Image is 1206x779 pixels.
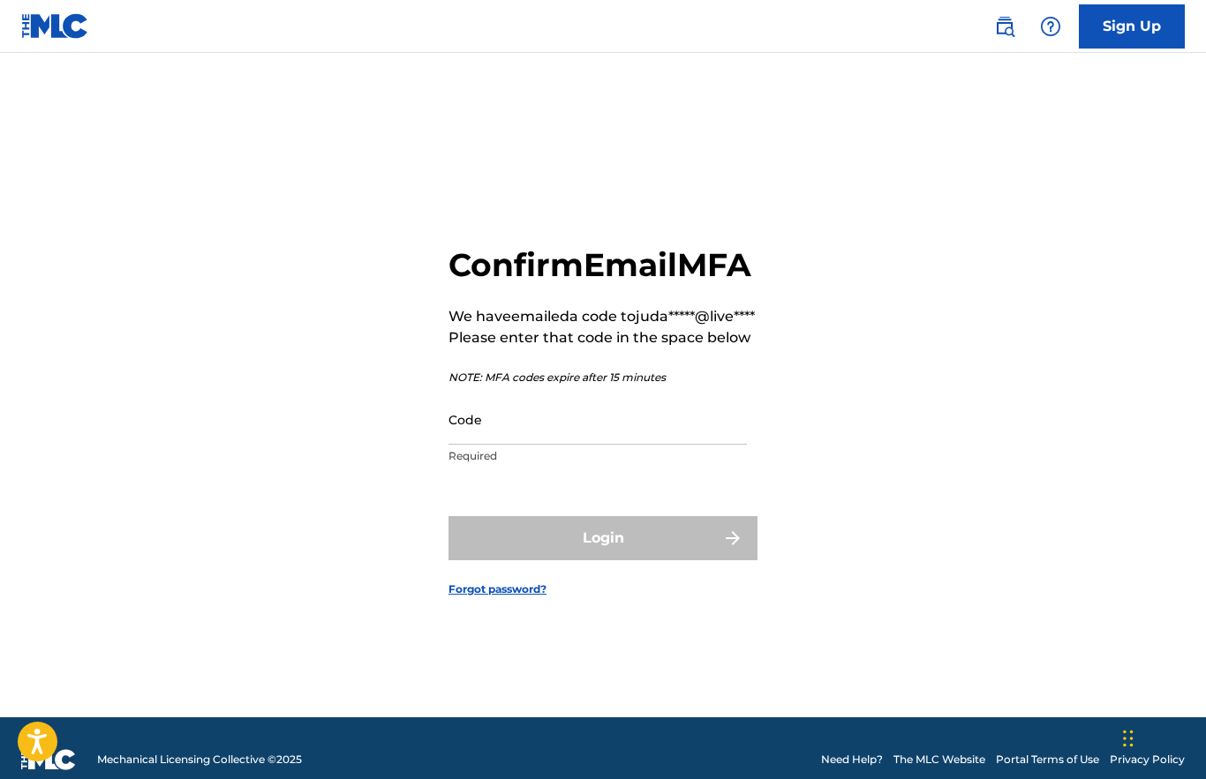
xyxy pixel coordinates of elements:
p: Required [448,448,747,464]
a: Public Search [987,9,1022,44]
img: help [1040,16,1061,37]
img: MLC Logo [21,13,89,39]
h2: Confirm Email MFA [448,245,755,285]
span: Mechanical Licensing Collective © 2025 [97,752,302,768]
div: Help [1033,9,1068,44]
a: Privacy Policy [1110,752,1185,768]
a: The MLC Website [893,752,985,768]
p: Please enter that code in the space below [448,327,755,348]
div: Drag [1123,712,1134,765]
a: Sign Up [1079,4,1185,49]
img: search [994,16,1015,37]
img: logo [21,749,76,770]
a: Portal Terms of Use [996,752,1099,768]
p: NOTE: MFA codes expire after 15 minutes [448,370,755,386]
a: Need Help? [821,752,883,768]
a: Forgot password? [448,581,546,597]
iframe: Chat Widget [1118,694,1206,779]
